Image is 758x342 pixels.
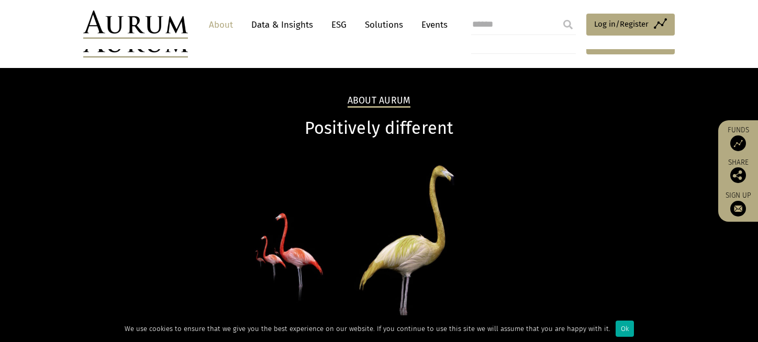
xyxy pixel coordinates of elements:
[83,118,675,139] h1: Positively different
[348,95,411,108] h2: About Aurum
[246,15,318,35] a: Data & Insights
[83,10,188,39] img: Aurum
[204,15,238,35] a: About
[723,191,753,216] a: Sign up
[594,18,649,30] span: Log in/Register
[326,15,352,35] a: ESG
[730,135,746,151] img: Access Funds
[416,15,448,35] a: Events
[616,321,634,337] div: Ok
[730,201,746,216] img: Sign up to our newsletter
[360,15,408,35] a: Solutions
[558,14,578,35] input: Submit
[730,167,746,183] img: Share this post
[586,14,675,36] a: Log in/Register
[723,159,753,183] div: Share
[723,126,753,151] a: Funds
